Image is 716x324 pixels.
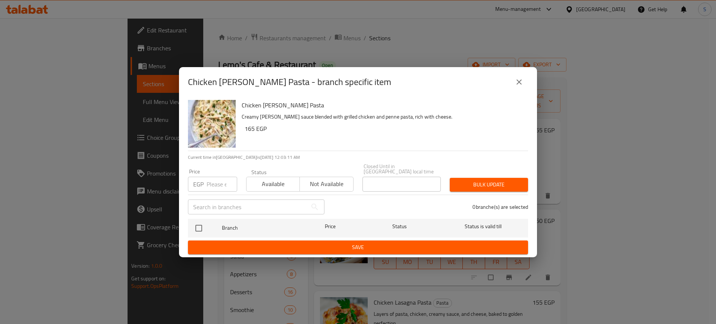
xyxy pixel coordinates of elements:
button: Not available [299,177,353,192]
span: Status [361,222,439,231]
button: close [510,73,528,91]
span: Not available [303,179,350,189]
img: Chicken Alfredo Pasta [188,100,236,148]
span: Price [305,222,355,231]
h2: Chicken [PERSON_NAME] Pasta - branch specific item [188,76,391,88]
h6: 165 EGP [245,123,522,134]
p: Creamy [PERSON_NAME] sauce blended with grilled chicken and penne pasta, rich with cheese. [242,112,522,122]
span: Save [194,243,522,252]
p: Current time in [GEOGRAPHIC_DATA] is [DATE] 12:03:11 AM [188,154,528,161]
p: EGP [193,180,204,189]
span: Bulk update [456,180,522,189]
button: Available [246,177,300,192]
input: Search in branches [188,199,307,214]
span: Status is valid till [445,222,522,231]
button: Bulk update [450,178,528,192]
h6: Chicken [PERSON_NAME] Pasta [242,100,522,110]
span: Available [249,179,297,189]
input: Please enter price [207,177,237,192]
p: 0 branche(s) are selected [472,203,528,211]
span: Branch [222,223,299,233]
button: Save [188,240,528,254]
